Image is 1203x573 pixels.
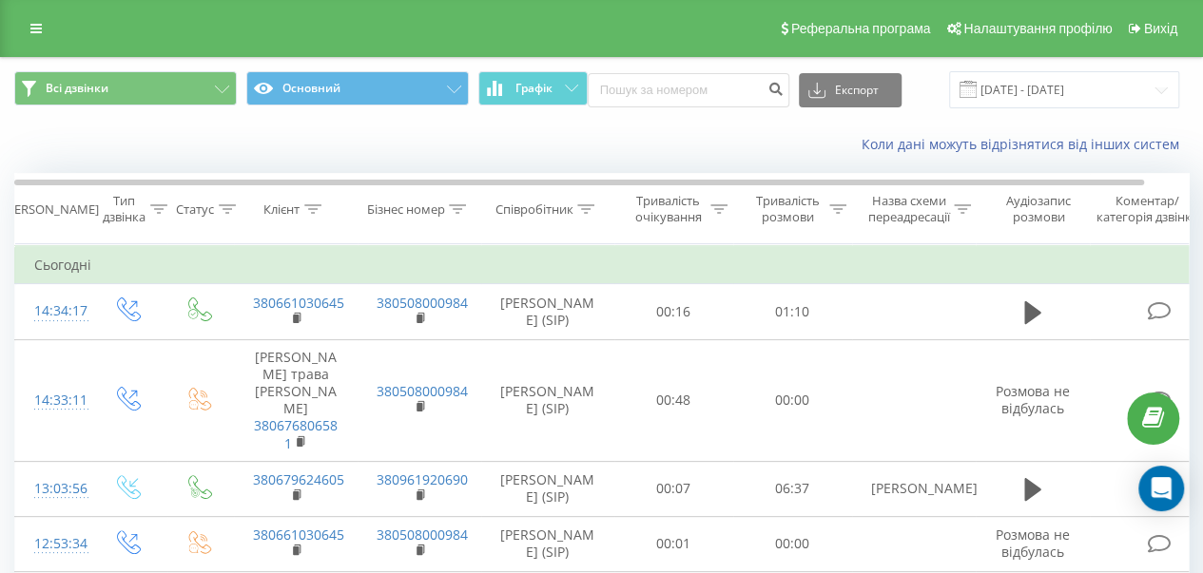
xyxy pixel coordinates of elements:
[377,382,468,400] a: 380508000984
[614,516,733,571] td: 00:01
[246,71,469,105] button: Основний
[733,339,852,461] td: 00:00
[34,382,72,419] div: 14:33:11
[495,201,572,218] div: Співробітник
[377,525,468,544] a: 380508000984
[867,193,949,225] div: Назва схеми переадресації
[1138,466,1184,511] div: Open Intercom Messenger
[478,71,588,105] button: Графік
[733,461,852,516] td: 06:37
[254,416,338,451] a: 380676806581
[253,525,344,544] a: 380661030645
[46,81,108,96] span: Всі дзвінки
[34,525,72,563] div: 12:53:34
[34,293,72,330] div: 14:34:17
[234,339,358,461] td: [PERSON_NAME] трава [PERSON_NAME]
[733,284,852,339] td: 01:10
[996,525,1070,561] span: Розмова не відбулась
[253,294,344,312] a: 380661030645
[3,201,99,218] div: [PERSON_NAME]
[481,516,614,571] td: [PERSON_NAME] (SIP)
[862,135,1189,153] a: Коли дані можуть відрізнятися вiд інших систем
[1144,21,1177,36] span: Вихід
[14,71,237,105] button: Всі дзвінки
[176,201,214,218] div: Статус
[263,201,300,218] div: Клієнт
[631,193,706,225] div: Тривалість очікування
[103,193,146,225] div: Тип дзвінка
[992,193,1084,225] div: Аудіозапис розмови
[799,73,902,107] button: Експорт
[614,339,733,461] td: 00:48
[749,193,825,225] div: Тривалість розмови
[481,461,614,516] td: [PERSON_NAME] (SIP)
[963,21,1112,36] span: Налаштування профілю
[614,284,733,339] td: 00:16
[515,82,553,95] span: Графік
[733,516,852,571] td: 00:00
[481,339,614,461] td: [PERSON_NAME] (SIP)
[366,201,444,218] div: Бізнес номер
[996,382,1070,417] span: Розмова не відбулась
[377,294,468,312] a: 380508000984
[253,470,344,488] a: 380679624605
[1092,193,1203,225] div: Коментар/категорія дзвінка
[852,461,976,516] td: [PERSON_NAME]
[791,21,931,36] span: Реферальна програма
[34,470,72,507] div: 13:03:56
[588,73,789,107] input: Пошук за номером
[377,470,468,488] a: 380961920690
[614,461,733,516] td: 00:07
[481,284,614,339] td: [PERSON_NAME] (SIP)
